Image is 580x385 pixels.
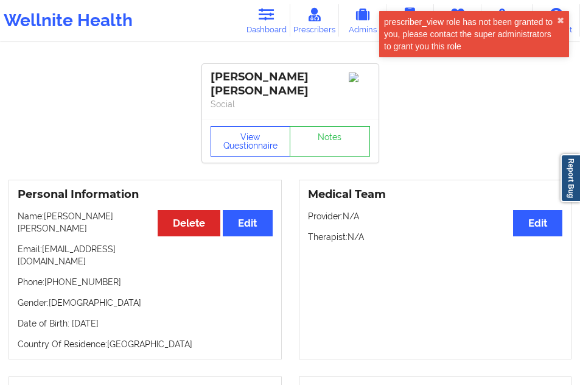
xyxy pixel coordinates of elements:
img: Image%2Fplaceholer-image.png [349,72,370,82]
a: Notes [290,126,370,157]
p: Social [211,98,370,110]
button: View Questionnaire [211,126,291,157]
p: Therapist: N/A [308,231,563,243]
a: Prescribers [290,4,339,37]
a: Therapists [434,4,481,37]
p: Gender: [DEMOGRAPHIC_DATA] [18,297,273,309]
a: Report Bug [561,154,580,202]
p: Date of Birth: [DATE] [18,317,273,330]
button: Edit [513,210,562,236]
div: [PERSON_NAME] [PERSON_NAME] [211,70,370,98]
button: Delete [158,210,220,236]
h3: Medical Team [308,188,563,202]
a: Account [533,4,580,37]
h3: Personal Information [18,188,273,202]
a: Coaches [386,4,434,37]
button: Edit [223,210,272,236]
p: Provider: N/A [308,210,563,222]
button: close [557,16,564,26]
p: Country Of Residence: [GEOGRAPHIC_DATA] [18,338,273,350]
p: Email: [EMAIL_ADDRESS][DOMAIN_NAME] [18,243,273,267]
a: Dashboard [243,4,290,37]
a: Medications [481,4,533,37]
p: Phone: [PHONE_NUMBER] [18,276,273,288]
a: Admins [339,4,386,37]
div: prescriber_view role has not been granted to you, please contact the super administrators to gran... [384,16,557,52]
p: Name: [PERSON_NAME] [PERSON_NAME] [18,210,273,235]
